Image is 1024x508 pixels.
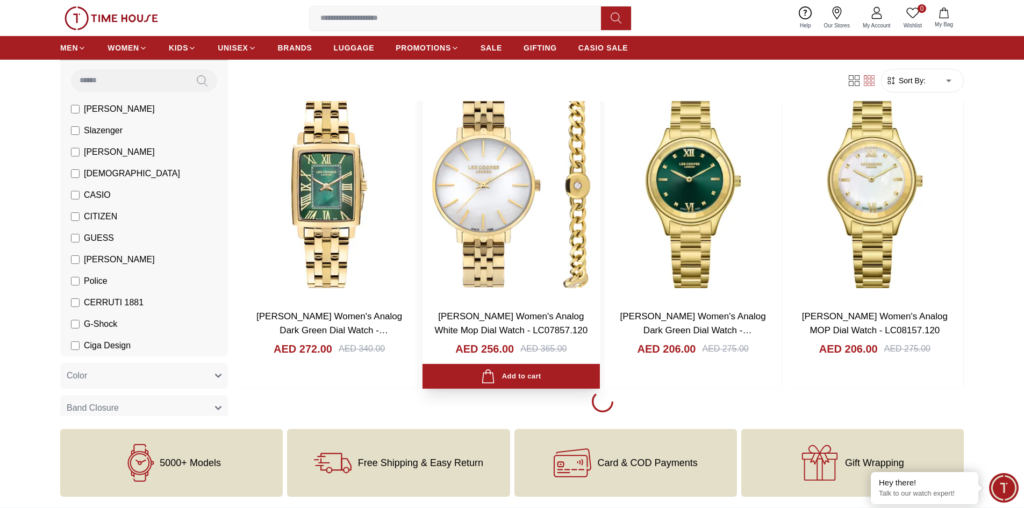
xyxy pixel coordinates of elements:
[60,42,78,53] span: MEN
[84,339,131,352] span: Ciga Design
[84,124,123,137] span: Slazenger
[928,5,959,31] button: My Bag
[858,22,895,30] span: My Account
[702,342,748,355] div: AED 275.00
[71,148,80,156] input: [PERSON_NAME]
[84,253,155,266] span: [PERSON_NAME]
[84,189,111,202] span: CASIO
[879,489,970,498] p: Talk to our watch expert!
[524,38,557,58] a: GIFTING
[793,4,818,32] a: Help
[169,38,196,58] a: KIDS
[605,70,782,301] img: Lee Cooper Women's Analog Dark Green Dial Watch - LC08157.170
[396,42,451,53] span: PROMOTIONS
[160,457,221,468] span: 5000+ Models
[786,70,963,301] img: Lee Cooper Women's Analog MOP Dial Watch - LC08157.120
[620,311,765,349] a: [PERSON_NAME] Women's Analog Dark Green Dial Watch - LC08157.170
[524,42,557,53] span: GIFTING
[71,126,80,135] input: Slazenger
[930,20,957,28] span: My Bag
[84,275,108,288] span: Police
[339,342,385,355] div: AED 340.00
[71,191,80,199] input: CASIO
[820,22,854,30] span: Our Stores
[241,70,418,301] img: Lee Cooper Women's Analog Dark Green Dial Watch - LC07940.170
[71,341,80,350] input: Ciga Design
[899,22,926,30] span: Wishlist
[71,234,80,242] input: GUESS
[578,42,628,53] span: CASIO SALE
[455,341,514,356] h4: AED 256.00
[278,42,312,53] span: BRANDS
[845,457,904,468] span: Gift Wrapping
[897,4,928,32] a: 0Wishlist
[423,364,599,389] button: Add to cart
[278,38,312,58] a: BRANDS
[879,477,970,488] div: Hey there!
[71,255,80,264] input: [PERSON_NAME]
[358,457,483,468] span: Free Shipping & Easy Return
[71,298,80,307] input: CERRUTI 1881
[818,4,856,32] a: Our Stores
[65,6,158,30] img: ...
[334,38,375,58] a: LUGGAGE
[481,42,502,53] span: SALE
[169,42,188,53] span: KIDS
[60,38,86,58] a: MEN
[71,212,80,221] input: CITIZEN
[897,75,926,86] span: Sort By:
[84,296,144,309] span: CERRUTI 1881
[886,75,926,86] button: Sort By:
[256,311,402,349] a: [PERSON_NAME] Women's Analog Dark Green Dial Watch - LC07940.170
[60,363,228,389] button: Color
[218,42,248,53] span: UNISEX
[435,311,588,335] a: [PERSON_NAME] Women's Analog White Mop Dial Watch - LC07857.120
[84,318,117,331] span: G-Shock
[84,232,114,245] span: GUESS
[108,38,147,58] a: WOMEN
[423,70,599,301] img: Lee Cooper Women's Analog White Mop Dial Watch - LC07857.120
[71,320,80,328] input: G-Shock
[989,473,1019,503] div: Chat Widget
[84,103,155,116] span: [PERSON_NAME]
[819,341,878,356] h4: AED 206.00
[71,169,80,178] input: [DEMOGRAPHIC_DATA]
[578,38,628,58] a: CASIO SALE
[71,105,80,113] input: [PERSON_NAME]
[638,341,696,356] h4: AED 206.00
[67,402,119,414] span: Band Closure
[802,311,948,335] a: [PERSON_NAME] Women's Analog MOP Dial Watch - LC08157.120
[796,22,815,30] span: Help
[334,42,375,53] span: LUGGAGE
[918,4,926,13] span: 0
[60,395,228,421] button: Band Closure
[84,210,117,223] span: CITIZEN
[67,369,87,382] span: Color
[84,167,180,180] span: [DEMOGRAPHIC_DATA]
[396,38,459,58] a: PROMOTIONS
[84,146,155,159] span: [PERSON_NAME]
[218,38,256,58] a: UNISEX
[481,38,502,58] a: SALE
[481,369,541,384] div: Add to cart
[598,457,698,468] span: Card & COD Payments
[520,342,567,355] div: AED 365.00
[274,341,332,356] h4: AED 272.00
[108,42,139,53] span: WOMEN
[884,342,930,355] div: AED 275.00
[71,277,80,285] input: Police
